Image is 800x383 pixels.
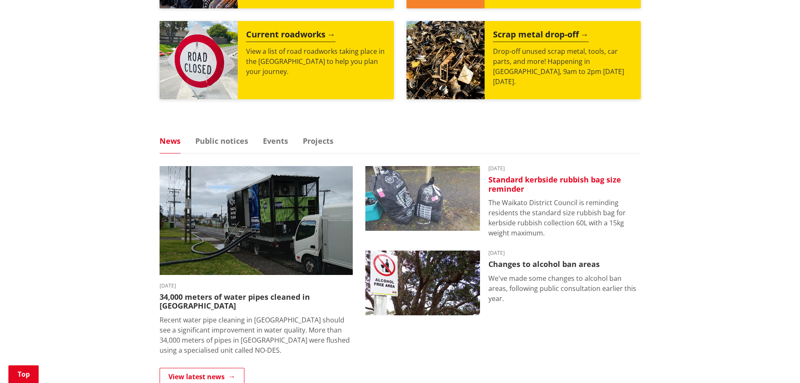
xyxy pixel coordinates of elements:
img: Alcohol Control Bylaw adopted - August 2025 (2) [365,251,480,315]
p: The Waikato District Council is reminding residents the standard size rubbish bag for kerbside ru... [488,198,641,238]
p: Drop-off unused scrap metal, tools, car parts, and more! Happening in [GEOGRAPHIC_DATA], 9am to 2... [493,46,632,87]
a: [DATE] Standard kerbside rubbish bag size reminder The Waikato District Council is reminding resi... [365,166,641,238]
a: Current roadworks View a list of road roadworks taking place in the [GEOGRAPHIC_DATA] to help you... [160,21,394,99]
a: Events [263,137,288,145]
time: [DATE] [160,283,353,288]
img: NO-DES unit flushing water pipes in Huntly [160,166,353,275]
p: View a list of road roadworks taking place in the [GEOGRAPHIC_DATA] to help you plan your journey. [246,46,386,77]
h3: 34,000 meters of water pipes cleaned in [GEOGRAPHIC_DATA] [160,293,353,311]
h2: Scrap metal drop-off [493,29,589,42]
img: Road closed sign [160,21,238,99]
a: [DATE] Changes to alcohol ban areas We've made some changes to alcohol ban areas, following publi... [365,251,641,315]
h3: Changes to alcohol ban areas [488,260,641,269]
a: Top [8,365,39,383]
time: [DATE] [488,251,641,256]
h3: Standard kerbside rubbish bag size reminder [488,175,641,193]
a: News [160,137,181,145]
p: Recent water pipe cleaning in [GEOGRAPHIC_DATA] should see a significant improvement in water qua... [160,315,353,355]
iframe: Messenger Launcher [761,348,792,378]
a: A massive pile of rusted scrap metal, including wheels and various industrial parts, under a clea... [407,21,641,99]
a: Public notices [195,137,248,145]
img: Scrap metal collection [407,21,485,99]
p: We've made some changes to alcohol ban areas, following public consultation earlier this year. [488,273,641,304]
time: [DATE] [488,166,641,171]
a: Projects [303,137,333,145]
h2: Current roadworks [246,29,336,42]
a: [DATE] 34,000 meters of water pipes cleaned in [GEOGRAPHIC_DATA] Recent water pipe cleaning in [G... [160,166,353,355]
img: 20250825_074435 [365,166,480,231]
